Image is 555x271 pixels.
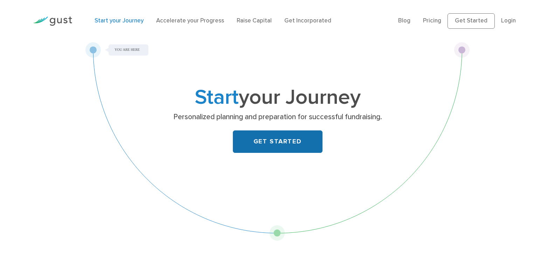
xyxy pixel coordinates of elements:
[33,16,72,26] img: Gust Logo
[195,85,239,110] span: Start
[142,112,413,122] p: Personalized planning and preparation for successful fundraising.
[284,17,331,24] a: Get Incorporated
[423,17,441,24] a: Pricing
[95,17,144,24] a: Start your Journey
[448,13,495,29] a: Get Started
[156,17,224,24] a: Accelerate your Progress
[233,130,322,153] a: GET STARTED
[501,17,516,24] a: Login
[237,17,272,24] a: Raise Capital
[139,88,416,107] h1: your Journey
[398,17,410,24] a: Blog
